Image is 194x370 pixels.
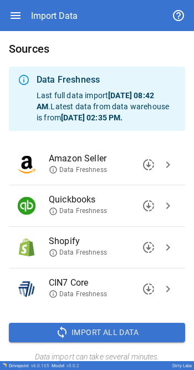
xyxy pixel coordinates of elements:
[18,197,35,215] img: Quickbooks
[67,363,79,368] span: v 5.0.2
[49,276,159,290] span: CIN7 Core
[49,248,107,257] span: Data Freshness
[9,323,185,343] button: Import All Data
[9,363,49,368] div: Drivepoint
[49,290,107,299] span: Data Freshness
[49,165,107,175] span: Data Freshness
[18,156,35,174] img: Amazon Seller
[72,326,139,339] span: Import All Data
[49,193,159,206] span: Quickbooks
[172,363,192,368] div: Dirty Labs
[49,206,107,216] span: Data Freshness
[161,199,175,212] span: chevron_right
[49,235,159,248] span: Shopify
[18,280,35,298] img: CIN7 Core
[61,113,122,122] b: [DATE] 02:35 PM .
[9,351,185,363] h6: Data import can take several minutes.
[161,282,175,296] span: chevron_right
[37,73,176,87] div: Data Freshness
[161,158,175,171] span: chevron_right
[142,282,155,296] span: downloading
[9,40,185,58] h6: Sources
[31,11,78,21] div: Import Data
[142,241,155,254] span: downloading
[2,363,7,367] img: Drivepoint
[142,158,155,171] span: downloading
[37,90,176,123] p: Last full data import . Latest data from data warehouse is from
[49,152,159,165] span: Amazon Seller
[161,241,175,254] span: chevron_right
[55,326,69,339] span: sync
[142,199,155,212] span: downloading
[31,363,49,368] span: v 6.0.105
[52,363,79,368] div: Model
[18,239,35,256] img: Shopify
[37,91,154,111] b: [DATE] 08:42 AM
